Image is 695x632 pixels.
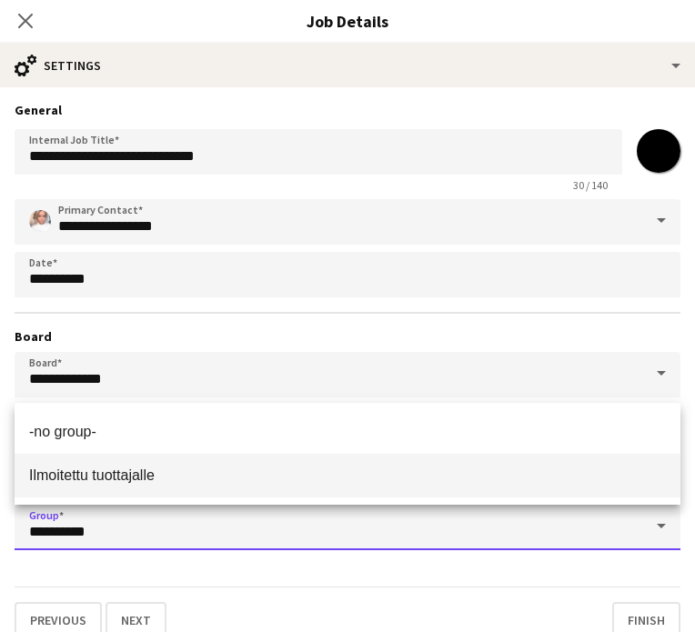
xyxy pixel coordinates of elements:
h3: Board [15,328,680,345]
span: -no group- [29,424,96,439]
h3: General [15,102,680,118]
span: 30 / 140 [559,178,622,192]
span: Ilmoitettu tuottajalle [29,467,155,483]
